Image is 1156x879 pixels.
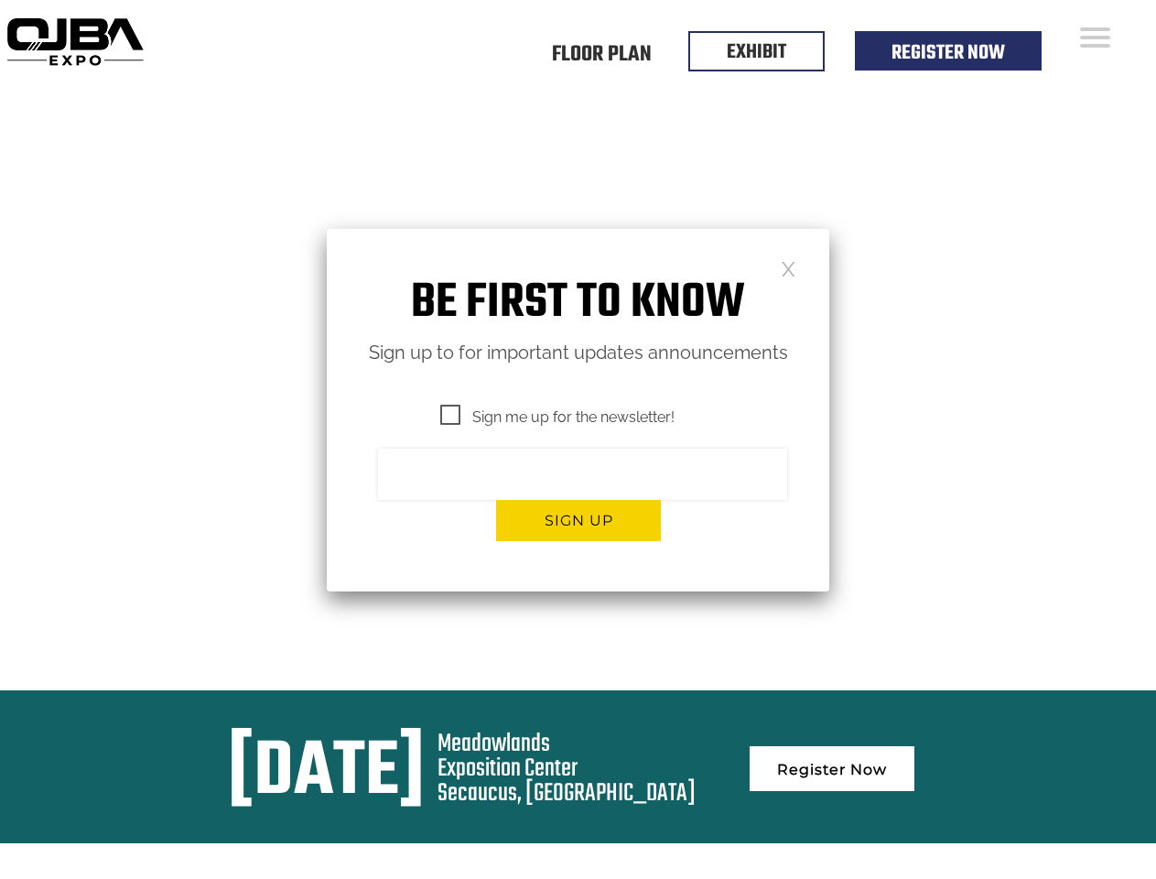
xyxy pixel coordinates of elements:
a: Close [781,260,796,276]
div: [DATE] [228,732,425,816]
a: Register Now [891,38,1005,69]
a: EXHIBIT [727,37,786,68]
button: Sign up [496,500,661,541]
span: Sign me up for the newsletter! [440,406,675,429]
h1: Be first to know [327,275,829,332]
div: Meadowlands Exposition Center Secaucus, [GEOGRAPHIC_DATA] [438,732,696,806]
a: Register Now [750,746,914,791]
p: Sign up to for important updates announcements [327,337,829,369]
